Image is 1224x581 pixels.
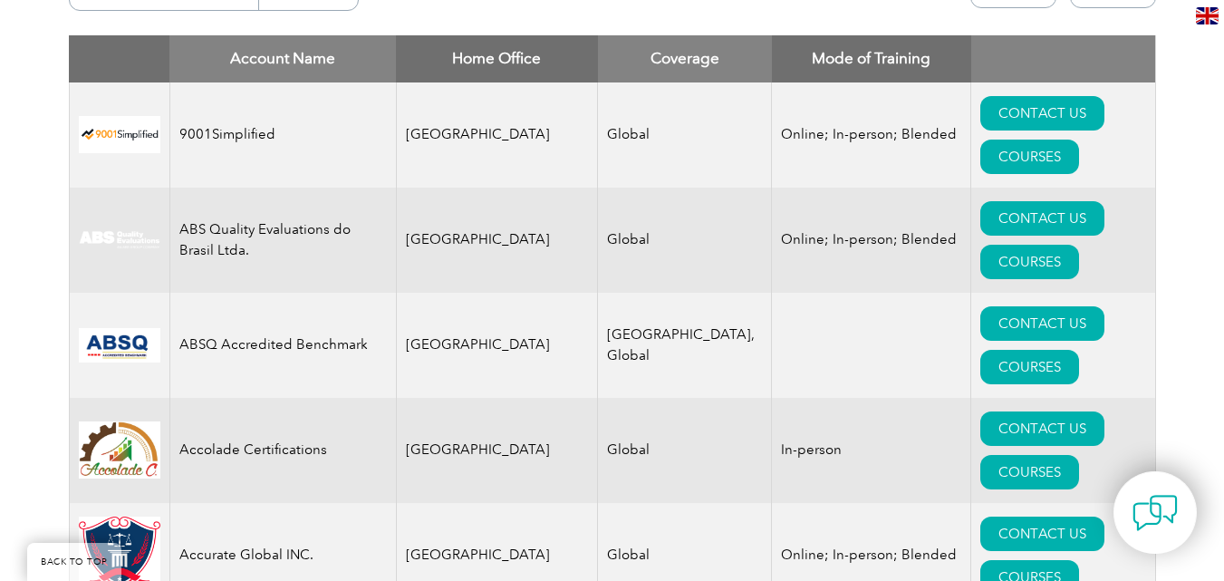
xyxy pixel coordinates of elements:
th: Coverage: activate to sort column ascending [598,35,772,82]
td: [GEOGRAPHIC_DATA] [396,398,598,503]
td: Global [598,188,772,293]
td: Global [598,398,772,503]
td: Accolade Certifications [169,398,396,503]
td: [GEOGRAPHIC_DATA] [396,82,598,188]
a: CONTACT US [980,201,1104,236]
a: CONTACT US [980,306,1104,341]
a: COURSES [980,245,1079,279]
td: ABSQ Accredited Benchmark [169,293,396,398]
a: COURSES [980,350,1079,384]
img: 37c9c059-616f-eb11-a812-002248153038-logo.png [79,116,160,153]
a: CONTACT US [980,96,1104,131]
td: [GEOGRAPHIC_DATA] [396,293,598,398]
td: 9001Simplified [169,82,396,188]
th: : activate to sort column ascending [971,35,1155,82]
td: [GEOGRAPHIC_DATA] [396,188,598,293]
img: cc24547b-a6e0-e911-a812-000d3a795b83-logo.png [79,328,160,363]
a: COURSES [980,140,1079,174]
th: Mode of Training: activate to sort column ascending [772,35,971,82]
td: [GEOGRAPHIC_DATA], Global [598,293,772,398]
img: c92924ac-d9bc-ea11-a814-000d3a79823d-logo.jpg [79,230,160,250]
a: COURSES [980,455,1079,489]
td: Online; In-person; Blended [772,82,971,188]
td: ABS Quality Evaluations do Brasil Ltda. [169,188,396,293]
a: BACK TO TOP [27,543,121,581]
td: In-person [772,398,971,503]
img: 1a94dd1a-69dd-eb11-bacb-002248159486-logo.jpg [79,421,160,479]
img: contact-chat.png [1132,490,1178,536]
a: CONTACT US [980,517,1104,551]
a: CONTACT US [980,412,1104,446]
img: en [1196,7,1219,24]
th: Home Office: activate to sort column ascending [396,35,598,82]
td: Global [598,82,772,188]
th: Account Name: activate to sort column descending [169,35,396,82]
td: Online; In-person; Blended [772,188,971,293]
